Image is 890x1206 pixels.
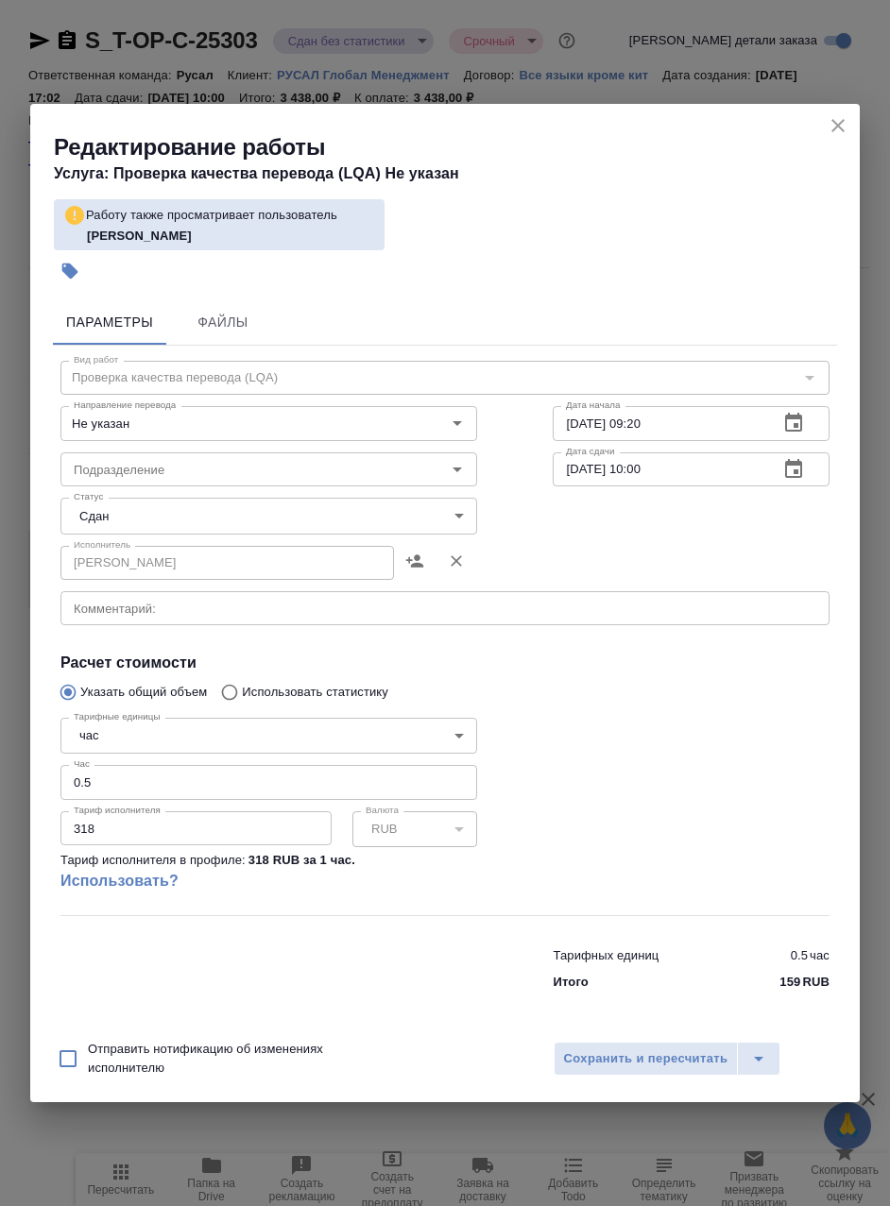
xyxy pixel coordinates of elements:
div: split button [554,1042,781,1076]
button: Сохранить и пересчитать [554,1042,739,1076]
button: Удалить [436,538,477,584]
p: час [810,946,830,965]
div: RUB [352,811,477,847]
h4: Услуга: Проверка качества перевода (LQA) Не указан [54,162,860,185]
span: Параметры [64,311,155,334]
button: Сдан [74,508,114,524]
p: 159 [779,973,800,992]
span: Файлы [178,311,268,334]
button: close [824,111,852,140]
button: Open [444,410,471,436]
p: Итого [553,973,588,992]
span: Сохранить и пересчитать [564,1048,728,1070]
p: Тарифных единиц [553,946,659,965]
p: 0.5 [791,946,808,965]
p: Тариф исполнителя в профиле: [60,851,246,870]
p: Канатаева Екатерина [87,227,375,246]
button: RUB [366,821,402,837]
button: Назначить [394,538,436,584]
button: Добавить тэг [49,250,91,292]
b: [PERSON_NAME] [87,229,192,243]
a: Использовать? [60,870,477,892]
p: Работу также просматривает пользователь [86,206,337,225]
button: час [74,727,105,743]
div: Сдан [60,498,477,534]
p: 318 RUB за 1 час . [248,851,355,870]
button: Open [444,456,471,483]
h4: Расчет стоимости [60,652,830,674]
div: час [60,718,477,754]
span: Отправить нотификацию об изменениях исполнителю [88,1040,385,1078]
p: RUB [802,973,830,992]
h2: Редактирование работы [54,132,860,162]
